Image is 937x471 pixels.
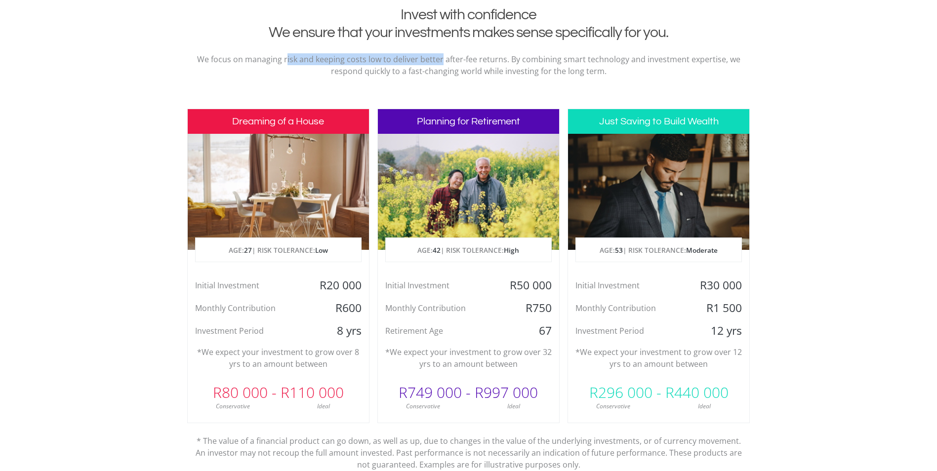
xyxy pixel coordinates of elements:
p: AGE: | RISK TOLERANCE: [196,238,361,263]
div: R296 000 - R440 000 [568,378,749,407]
div: 12 yrs [689,323,749,338]
div: R600 [308,301,368,315]
span: High [504,245,519,255]
div: Initial Investment [378,278,499,293]
div: R1 500 [689,301,749,315]
div: R20 000 [308,278,368,293]
div: Monthly Contribution [568,301,689,315]
div: Monthly Contribution [188,301,309,315]
div: 8 yrs [308,323,368,338]
h3: Dreaming of a House [188,109,369,134]
p: *We expect your investment to grow over 12 yrs to an amount between [575,346,742,370]
h2: Invest with confidence We ensure that your investments makes sense specifically for you. [195,6,743,41]
div: R50 000 [499,278,559,293]
h3: Planning for Retirement [378,109,559,134]
div: Ideal [659,402,750,411]
p: *We expect your investment to grow over 8 yrs to an amount between [195,346,362,370]
div: Retirement Age [378,323,499,338]
div: 67 [499,323,559,338]
div: R750 [499,301,559,315]
div: Conservative [378,402,469,411]
div: R30 000 [689,278,749,293]
div: Conservative [568,402,659,411]
span: Moderate [686,245,718,255]
span: 42 [433,245,441,255]
span: 27 [244,245,252,255]
div: Conservative [188,402,279,411]
span: 53 [615,245,623,255]
p: AGE: | RISK TOLERANCE: [576,238,741,263]
p: *We expect your investment to grow over 32 yrs to an amount between [385,346,552,370]
div: Investment Period [188,323,309,338]
div: Ideal [278,402,369,411]
span: Low [315,245,328,255]
p: We focus on managing risk and keeping costs low to deliver better after-fee returns. By combining... [195,53,743,77]
div: Initial Investment [568,278,689,293]
div: Investment Period [568,323,689,338]
h3: Just Saving to Build Wealth [568,109,749,134]
div: Ideal [468,402,559,411]
p: AGE: | RISK TOLERANCE: [386,238,551,263]
div: R80 000 - R110 000 [188,378,369,407]
div: Monthly Contribution [378,301,499,315]
div: R749 000 - R997 000 [378,378,559,407]
p: * The value of a financial product can go down, as well as up, due to changes in the value of the... [195,423,743,471]
div: Initial Investment [188,278,309,293]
